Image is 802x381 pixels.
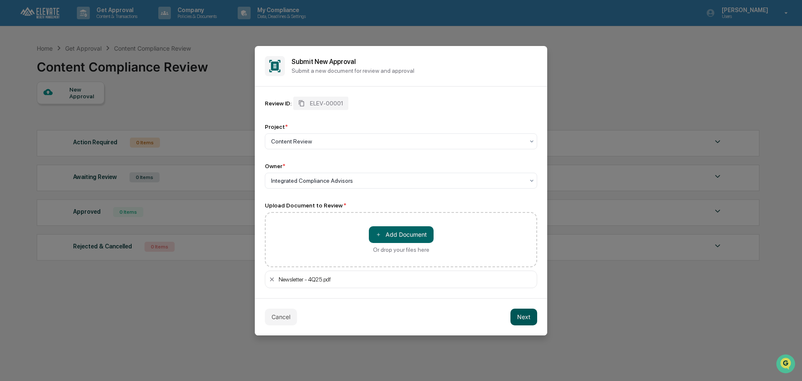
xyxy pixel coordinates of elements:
div: Or drop your files here [373,246,429,253]
div: Project [265,123,288,130]
span: Attestations [69,105,104,114]
h2: Submit New Approval [292,58,537,66]
div: We're available if you need us! [28,72,106,79]
div: 🖐️ [8,106,15,113]
a: 🖐️Preclearance [5,102,57,117]
a: 🗄️Attestations [57,102,107,117]
iframe: Open customer support [775,353,798,376]
img: 1746055101610-c473b297-6a78-478c-a979-82029cc54cd1 [8,64,23,79]
span: Preclearance [17,105,54,114]
div: 🗄️ [61,106,67,113]
span: Pylon [83,142,101,148]
p: How can we help? [8,18,152,31]
span: Data Lookup [17,121,53,130]
div: Owner [265,163,285,169]
p: Submit a new document for review and approval [292,67,537,74]
a: Powered byPylon [59,141,101,148]
div: Newsletter - 4Q25.pdf [279,276,533,283]
button: Start new chat [142,66,152,77]
div: Review ID: [265,100,292,107]
span: ＋ [376,230,381,238]
div: 🔎 [8,122,15,129]
button: Cancel [265,309,297,325]
button: Or drop your files here [369,226,434,243]
div: Start new chat [28,64,137,72]
button: Next [510,309,537,325]
a: 🔎Data Lookup [5,118,56,133]
span: ELEV-00001 [310,100,343,107]
div: Upload Document to Review [265,202,537,209]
